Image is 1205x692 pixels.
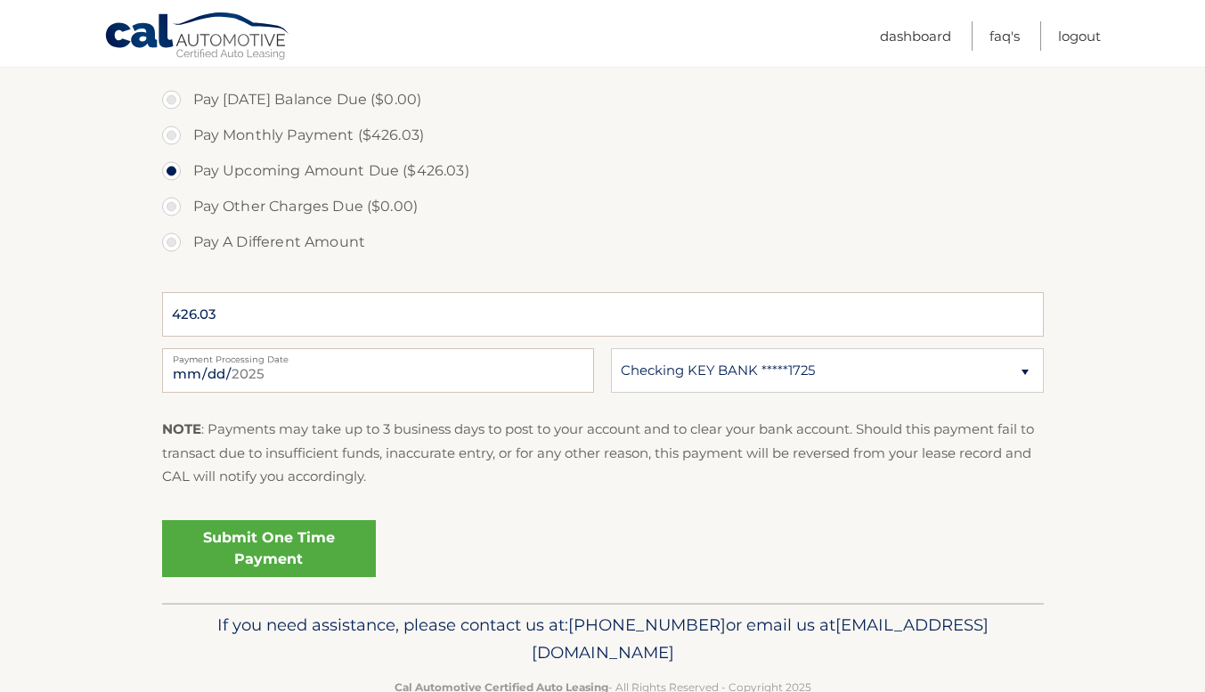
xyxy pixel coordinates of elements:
label: Pay A Different Amount [162,224,1044,260]
input: Payment Date [162,348,594,393]
a: Logout [1058,21,1101,51]
p: If you need assistance, please contact us at: or email us at [174,611,1032,668]
a: FAQ's [989,21,1020,51]
a: Dashboard [880,21,951,51]
label: Pay Upcoming Amount Due ($426.03) [162,153,1044,189]
strong: NOTE [162,420,201,437]
input: Payment Amount [162,292,1044,337]
a: Cal Automotive [104,12,291,63]
p: : Payments may take up to 3 business days to post to your account and to clear your bank account.... [162,418,1044,488]
label: Pay Monthly Payment ($426.03) [162,118,1044,153]
label: Payment Processing Date [162,348,594,362]
span: [PHONE_NUMBER] [568,615,726,635]
label: Pay Other Charges Due ($0.00) [162,189,1044,224]
label: Pay [DATE] Balance Due ($0.00) [162,82,1044,118]
a: Submit One Time Payment [162,520,376,577]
